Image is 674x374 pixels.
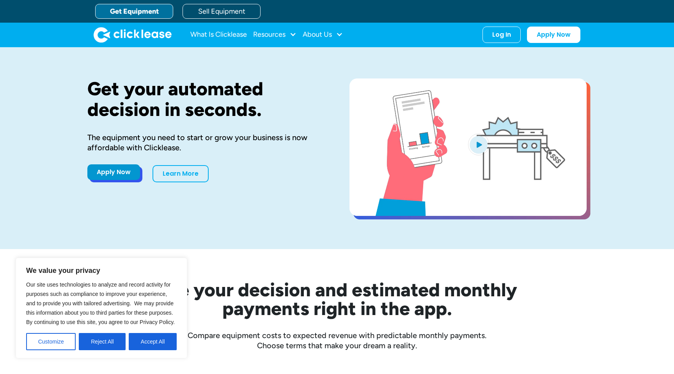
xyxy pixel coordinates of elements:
[527,27,580,43] a: Apply Now
[87,164,140,180] a: Apply Now
[303,27,343,43] div: About Us
[94,27,172,43] img: Clicklease logo
[79,333,126,350] button: Reject All
[87,78,325,120] h1: Get your automated decision in seconds.
[190,27,247,43] a: What Is Clicklease
[183,4,261,19] a: Sell Equipment
[349,78,587,216] a: open lightbox
[26,266,177,275] p: We value your privacy
[16,258,187,358] div: We value your privacy
[26,281,175,325] span: Our site uses technologies to analyze and record activity for purposes such as compliance to impr...
[153,165,209,182] a: Learn More
[119,280,555,318] h2: See your decision and estimated monthly payments right in the app.
[26,333,76,350] button: Customize
[129,333,177,350] button: Accept All
[94,27,172,43] a: home
[253,27,296,43] div: Resources
[87,330,587,351] div: Compare equipment costs to expected revenue with predictable monthly payments. Choose terms that ...
[492,31,511,39] div: Log In
[468,134,489,155] img: Blue play button logo on a light blue circular background
[95,4,173,19] a: Get Equipment
[87,132,325,153] div: The equipment you need to start or grow your business is now affordable with Clicklease.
